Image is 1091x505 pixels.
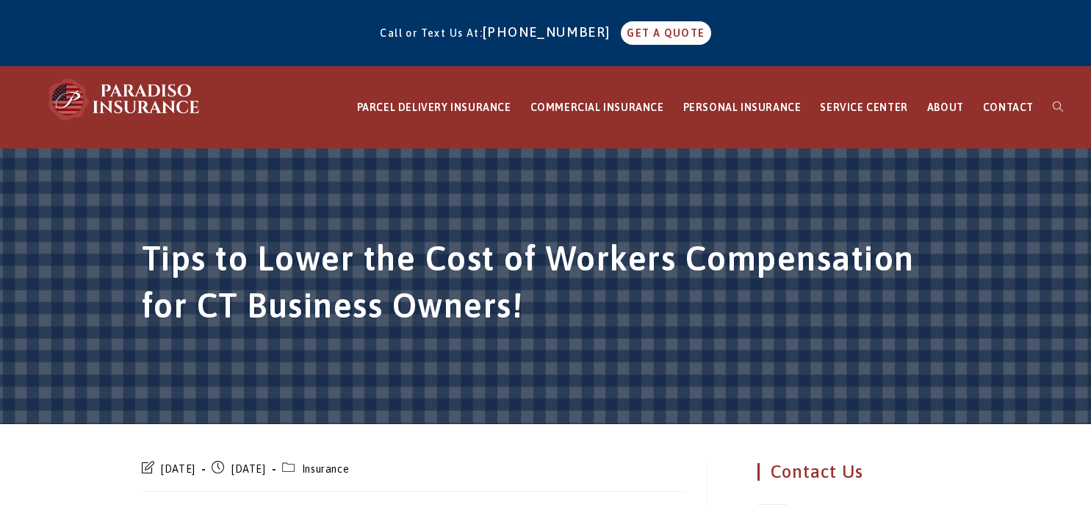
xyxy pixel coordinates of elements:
[674,67,811,148] a: PERSONAL INSURANCE
[820,101,907,113] span: SERVICE CENTER
[757,463,948,481] h4: Contact Us
[973,67,1043,148] a: CONTACT
[810,67,917,148] a: SERVICE CENTER
[483,24,618,40] a: [PHONE_NUMBER]
[212,461,282,481] li: [DATE]
[621,21,710,45] a: GET A QUOTE
[530,101,664,113] span: COMMERCIAL INSURANCE
[521,67,674,148] a: COMMERCIAL INSURANCE
[380,27,483,39] span: Call or Text Us At:
[142,235,950,337] h1: Tips to Lower the Cost of Workers Compensation for CT Business Owners!
[357,101,511,113] span: PARCEL DELIVERY INSURANCE
[142,461,212,481] li: [DATE]
[983,101,1034,113] span: CONTACT
[348,67,521,148] a: PARCEL DELIVERY INSURANCE
[44,77,206,121] img: Paradiso Insurance
[918,67,973,148] a: ABOUT
[927,101,964,113] span: ABOUT
[683,101,802,113] span: PERSONAL INSURANCE
[302,463,349,475] a: Insurance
